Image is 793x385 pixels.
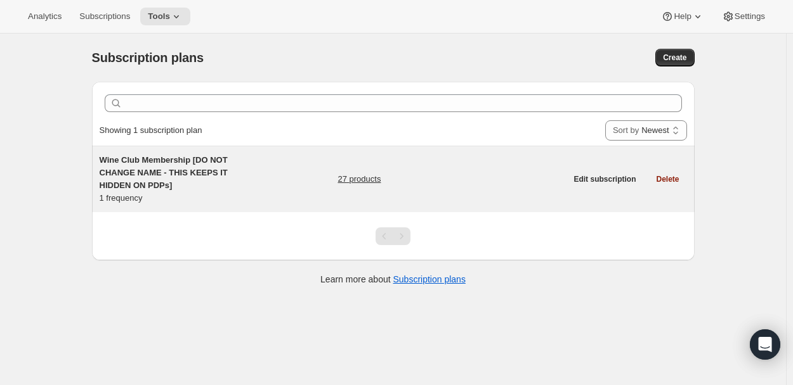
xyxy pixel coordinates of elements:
[79,11,130,22] span: Subscriptions
[653,8,711,25] button: Help
[140,8,190,25] button: Tools
[656,174,679,184] span: Delete
[148,11,170,22] span: Tools
[72,8,138,25] button: Subscriptions
[663,53,686,63] span: Create
[28,11,62,22] span: Analytics
[393,274,466,284] a: Subscription plans
[92,51,204,65] span: Subscription plans
[100,154,258,205] div: 1 frequency
[566,170,643,188] button: Edit subscription
[20,8,69,25] button: Analytics
[320,273,466,286] p: Learn more about
[100,125,202,135] span: Showing 1 subscription plan
[750,329,780,360] div: Open Intercom Messenger
[376,227,410,245] nav: Pagination
[674,11,691,22] span: Help
[573,174,636,184] span: Edit subscription
[100,155,228,190] span: Wine Club Membership [DO NOT CHANGE NAME - THIS KEEPS IT HIDDEN ON PDPs]
[655,49,694,66] button: Create
[714,8,773,25] button: Settings
[648,170,686,188] button: Delete
[338,173,381,186] a: 27 products
[735,11,765,22] span: Settings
